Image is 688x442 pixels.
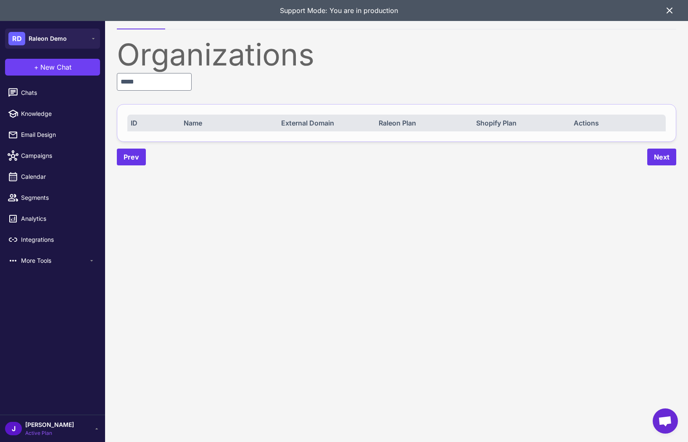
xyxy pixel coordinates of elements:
[653,408,678,434] div: Open chat
[34,62,39,72] span: +
[281,118,370,128] div: External Domain
[3,231,102,248] a: Integrations
[3,210,102,228] a: Analytics
[21,109,95,118] span: Knowledge
[21,214,95,223] span: Analytics
[5,59,100,76] button: +New Chat
[21,256,88,265] span: More Tools
[184,118,272,128] div: Name
[3,84,102,102] a: Chats
[29,34,67,43] span: Raleon Demo
[3,168,102,186] a: Calendar
[21,88,95,97] span: Chats
[574,118,662,128] div: Actions
[5,29,100,49] button: RDRaleon Demo
[21,151,95,160] span: Campaigns
[5,422,22,435] div: J
[21,235,95,244] span: Integrations
[21,130,95,139] span: Email Design
[379,118,467,128] div: Raleon Plan
[647,149,676,165] button: Next
[25,420,74,429] span: [PERSON_NAME]
[3,147,102,165] a: Campaigns
[21,172,95,181] span: Calendar
[117,149,146,165] button: Prev
[3,126,102,144] a: Email Design
[476,118,565,128] div: Shopify Plan
[3,189,102,207] a: Segments
[25,429,74,437] span: Active Plan
[21,193,95,202] span: Segments
[8,32,25,45] div: RD
[3,105,102,123] a: Knowledge
[131,118,175,128] div: ID
[117,39,676,70] div: Organizations
[40,62,71,72] span: New Chat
